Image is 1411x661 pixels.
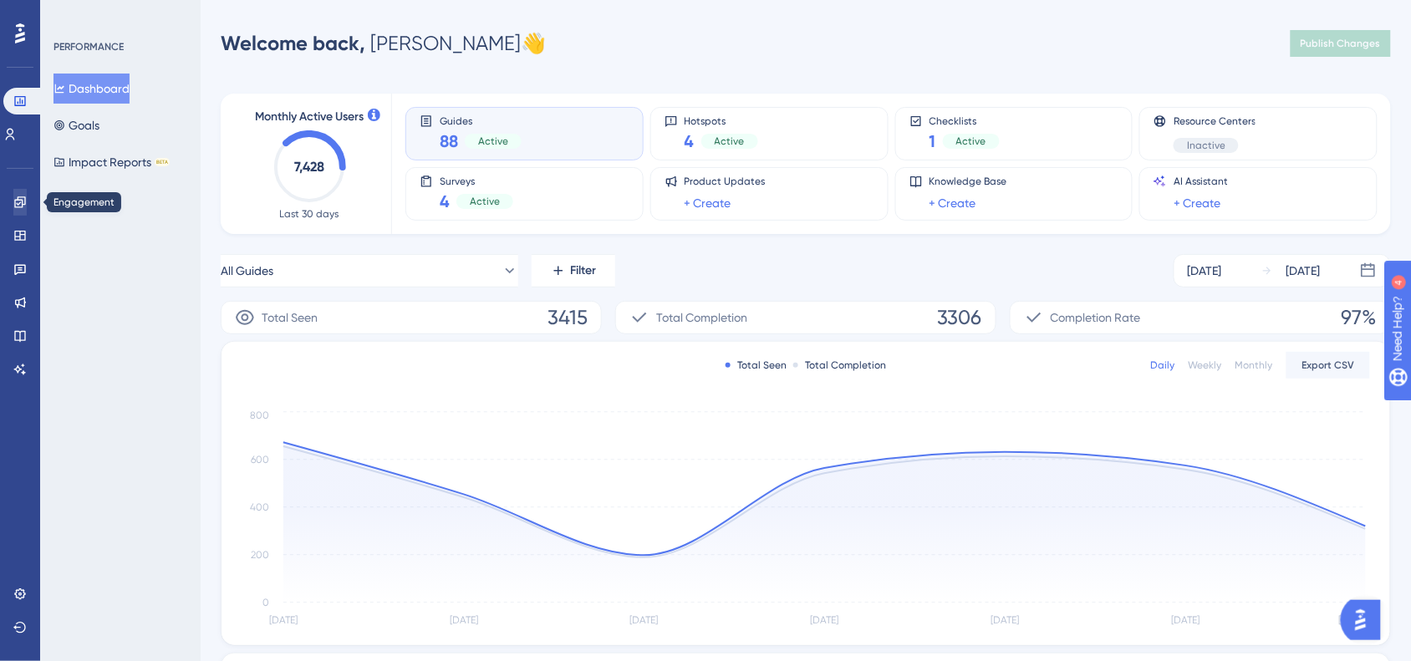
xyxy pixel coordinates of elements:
[262,308,318,328] span: Total Seen
[470,195,500,208] span: Active
[251,549,269,561] tspan: 200
[930,114,1000,126] span: Checklists
[1051,308,1141,328] span: Completion Rate
[937,304,982,331] span: 3306
[440,114,522,126] span: Guides
[1174,114,1256,128] span: Resource Centers
[450,615,478,627] tspan: [DATE]
[1291,30,1391,57] button: Publish Changes
[1339,615,1368,627] tspan: [DATE]
[269,615,298,627] tspan: [DATE]
[155,158,170,166] div: BETA
[116,8,121,22] div: 4
[53,147,170,177] button: Impact ReportsBETA
[930,175,1007,188] span: Knowledge Base
[221,31,365,55] span: Welcome back,
[440,175,513,186] span: Surveys
[1187,139,1225,152] span: Inactive
[956,135,986,148] span: Active
[930,130,936,153] span: 1
[1286,352,1370,379] button: Export CSV
[571,261,597,281] span: Filter
[440,130,458,153] span: 88
[715,135,745,148] span: Active
[280,207,339,221] span: Last 30 days
[294,159,324,175] text: 7,428
[1302,358,1355,372] span: Export CSV
[811,615,839,627] tspan: [DATE]
[53,40,124,53] div: PERFORMANCE
[532,254,615,287] button: Filter
[39,4,104,24] span: Need Help?
[685,193,731,213] a: + Create
[630,615,659,627] tspan: [DATE]
[1174,175,1228,188] span: AI Assistant
[1174,193,1220,213] a: + Create
[1286,261,1321,281] div: [DATE]
[221,261,273,281] span: All Guides
[726,358,787,372] div: Total Seen
[53,110,99,140] button: Goals
[221,30,546,57] div: [PERSON_NAME] 👋
[685,175,766,188] span: Product Updates
[1235,358,1273,372] div: Monthly
[250,410,269,422] tspan: 800
[548,304,588,331] span: 3415
[53,74,130,104] button: Dashboard
[251,454,269,465] tspan: 600
[1341,595,1391,645] iframe: UserGuiding AI Assistant Launcher
[255,107,364,127] span: Monthly Active Users
[1171,615,1200,627] tspan: [DATE]
[685,130,695,153] span: 4
[262,597,269,608] tspan: 0
[1151,358,1175,372] div: Daily
[930,193,976,213] a: + Create
[685,114,758,126] span: Hotspots
[440,190,450,213] span: 4
[1188,261,1222,281] div: [DATE]
[1301,37,1381,50] span: Publish Changes
[250,501,269,513] tspan: 400
[478,135,508,148] span: Active
[793,358,886,372] div: Total Completion
[1189,358,1222,372] div: Weekly
[656,308,747,328] span: Total Completion
[1342,304,1377,331] span: 97%
[221,254,518,287] button: All Guides
[991,615,1019,627] tspan: [DATE]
